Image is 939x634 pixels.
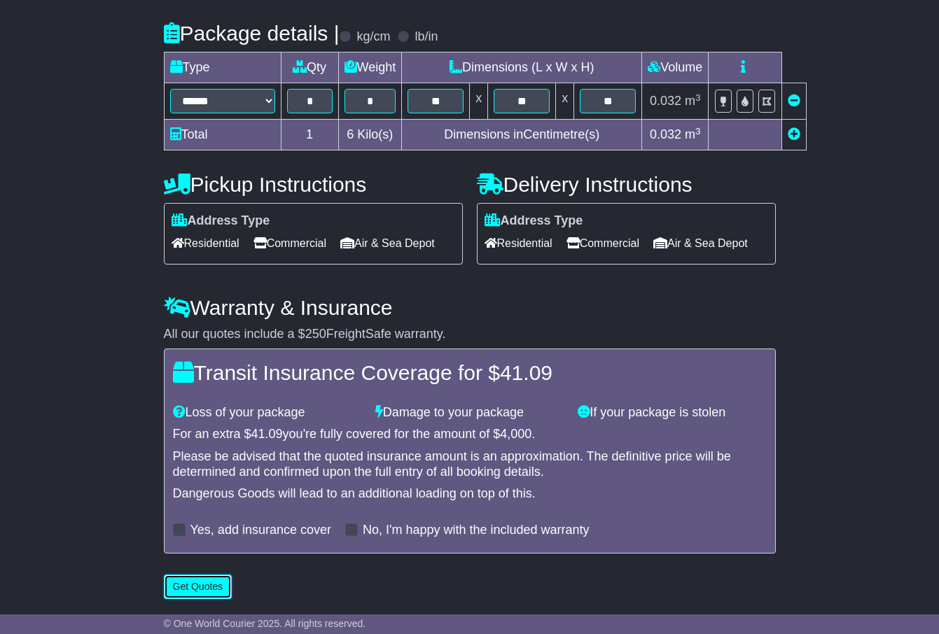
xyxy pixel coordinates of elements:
h4: Delivery Instructions [477,173,776,196]
h4: Transit Insurance Coverage for $ [173,361,767,384]
span: 0.032 [650,127,681,141]
span: 41.09 [500,361,552,384]
h4: Warranty & Insurance [164,296,776,319]
button: Get Quotes [164,575,232,599]
sup: 3 [695,92,701,103]
td: Kilo(s) [338,120,402,150]
span: 250 [305,327,326,341]
td: x [470,83,488,120]
span: 41.09 [251,427,283,441]
span: 4,000 [500,427,531,441]
td: Weight [338,52,402,83]
td: Dimensions in Centimetre(s) [402,120,642,150]
a: Add new item [788,127,800,141]
label: No, I'm happy with the included warranty [363,523,590,538]
span: Residential [172,232,239,254]
h4: Pickup Instructions [164,173,463,196]
span: Air & Sea Depot [340,232,435,254]
span: 0.032 [650,94,681,108]
span: m [685,94,701,108]
span: Commercial [253,232,326,254]
div: For an extra $ you're fully covered for the amount of $ . [173,427,767,442]
div: If your package is stolen [571,405,773,421]
label: Address Type [172,213,270,229]
span: © One World Courier 2025. All rights reserved. [164,618,366,629]
sup: 3 [695,126,701,136]
a: Remove this item [788,94,800,108]
label: lb/in [415,29,438,45]
td: Dimensions (L x W x H) [402,52,642,83]
td: 1 [281,120,338,150]
span: m [685,127,701,141]
div: Please be advised that the quoted insurance amount is an approximation. The definitive price will... [173,449,767,479]
label: Yes, add insurance cover [190,523,331,538]
div: Dangerous Goods will lead to an additional loading on top of this. [173,486,767,502]
span: Residential [485,232,552,254]
div: Damage to your package [368,405,571,421]
label: kg/cm [356,29,390,45]
span: Air & Sea Depot [653,232,748,254]
div: All our quotes include a $ FreightSafe warranty. [164,327,776,342]
td: Qty [281,52,338,83]
label: Address Type [485,213,583,229]
td: Volume [642,52,709,83]
h4: Package details | [164,22,340,45]
span: Commercial [566,232,639,254]
div: Loss of your package [166,405,368,421]
td: x [556,83,574,120]
td: Total [164,120,281,150]
td: Type [164,52,281,83]
span: 6 [347,127,354,141]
